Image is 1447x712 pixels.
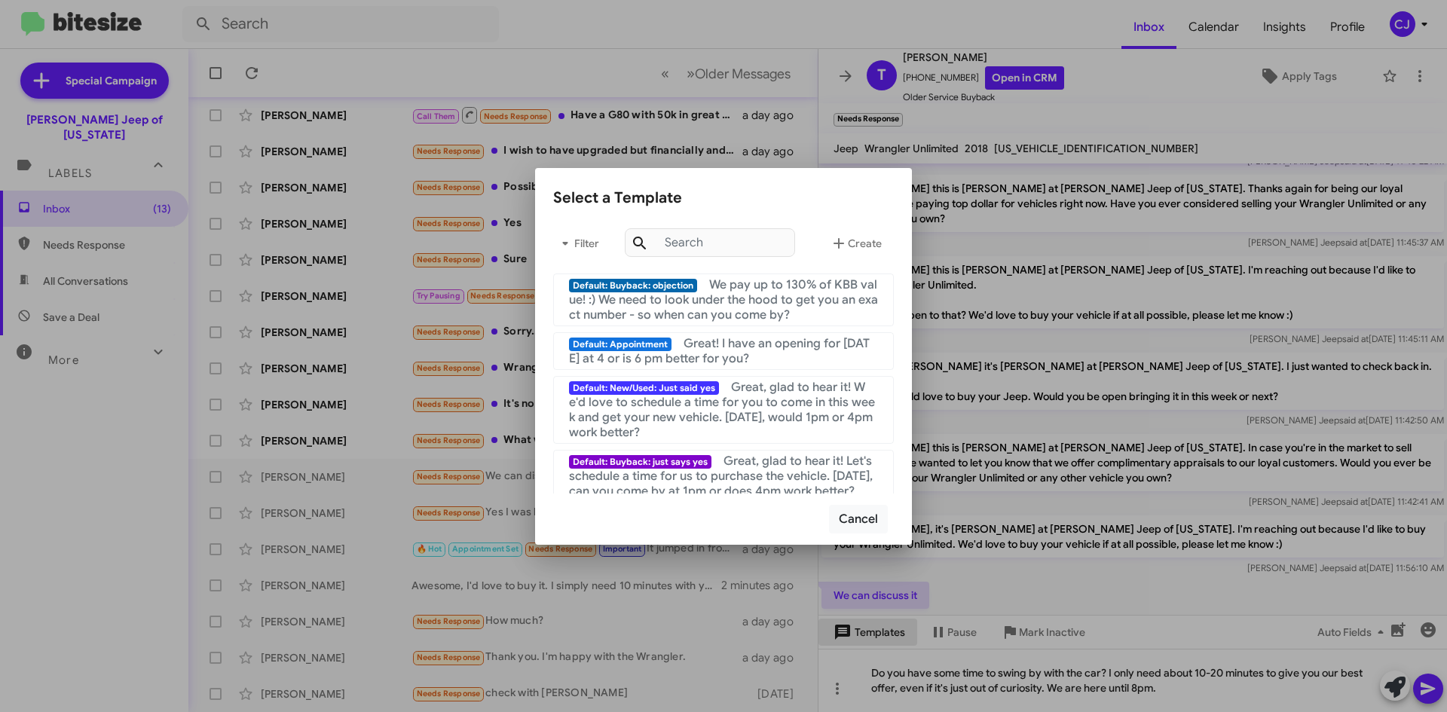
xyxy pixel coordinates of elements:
[569,279,697,292] span: Default: Buyback: objection
[569,381,719,395] span: Default: New/Used: Just said yes
[569,380,875,440] span: Great, glad to hear it! We'd love to schedule a time for you to come in this week and get your ne...
[625,228,795,257] input: Search
[553,230,601,257] span: Filter
[569,338,671,351] span: Default: Appointment
[829,505,888,533] button: Cancel
[818,225,894,261] button: Create
[830,230,882,257] span: Create
[569,277,878,322] span: We pay up to 130% of KBB value! :) We need to look under the hood to get you an exact number - so...
[569,454,873,499] span: Great, glad to hear it! Let's schedule a time for us to purchase the vehicle. [DATE], can you com...
[569,455,711,469] span: Default: Buyback: just says yes
[553,186,894,210] div: Select a Template
[553,225,601,261] button: Filter
[569,336,870,366] span: Great! I have an opening for [DATE] at 4 or is 6 pm better for you?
